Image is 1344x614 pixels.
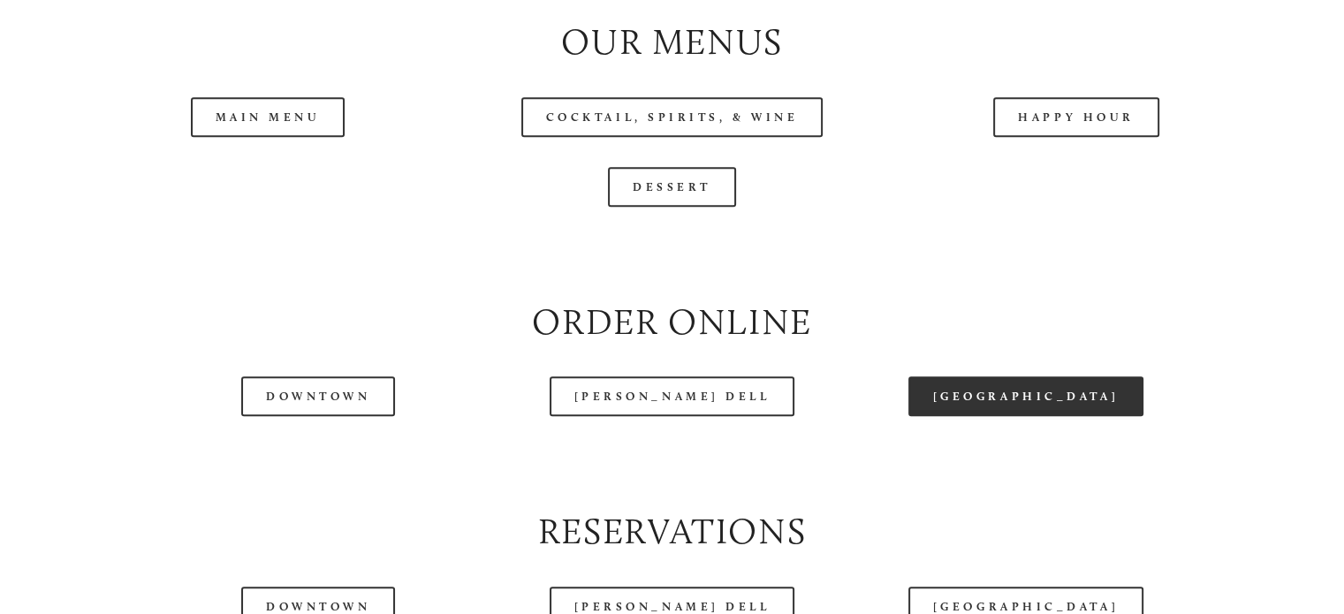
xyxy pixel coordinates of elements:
[908,376,1143,416] a: [GEOGRAPHIC_DATA]
[550,376,795,416] a: [PERSON_NAME] Dell
[80,506,1264,557] h2: Reservations
[80,297,1264,347] h2: Order Online
[241,376,395,416] a: Downtown
[608,167,736,207] a: Dessert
